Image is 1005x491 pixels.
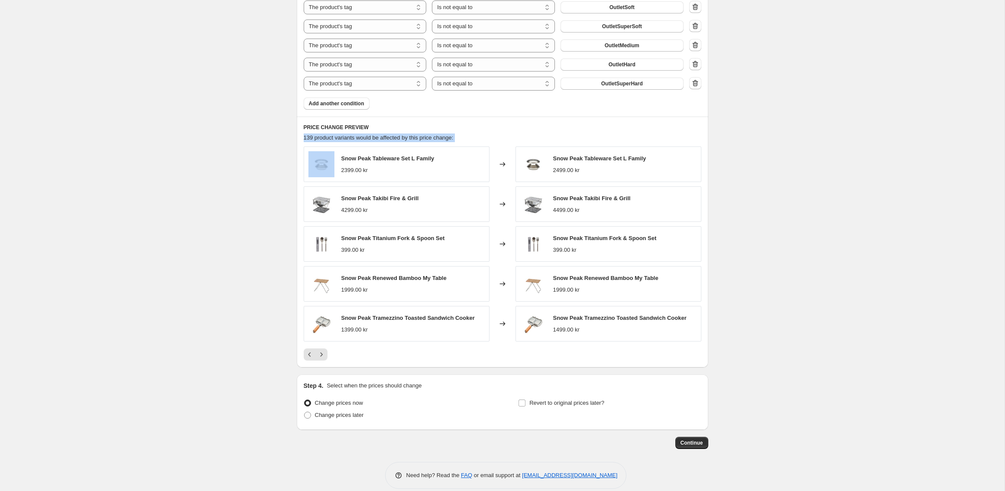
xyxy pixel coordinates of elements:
span: OutletMedium [605,42,639,49]
img: SNO-PEA-TAB-SET-L-FAM-01_80x.webp [520,151,546,177]
div: 4299.00 kr [341,206,368,215]
span: OutletSuperSoft [602,23,642,30]
span: Snow Peak Tramezzino Toasted Sandwich Cooker [553,315,687,321]
p: Select when the prices should change [327,381,421,390]
button: Next [315,348,327,361]
span: 139 product variants would be affected by this price change: [304,134,454,141]
div: 1999.00 kr [341,286,368,294]
span: Continue [681,439,703,446]
span: Snow Peak Tableware Set L Family [553,155,646,162]
a: FAQ [461,472,472,478]
div: 399.00 kr [341,246,365,254]
button: OutletSuperHard [561,78,684,90]
span: Snow Peak Titanium Fork & Spoon Set [341,235,445,241]
div: 4499.00 kr [553,206,580,215]
div: 1399.00 kr [341,325,368,334]
span: Snow Peak Renewed Bamboo My Table [553,275,658,281]
nav: Pagination [304,348,327,361]
span: Snow Peak Tramezzino Toasted Sandwich Cooker [341,315,475,321]
img: SNO-PEA-TAB-SET-L-FAM-01_80x.webp [308,151,334,177]
span: Snow Peak Tableware Set L Family [341,155,434,162]
div: 2399.00 kr [341,166,368,175]
span: OutletHard [609,61,635,68]
button: OutletSuperSoft [561,20,684,33]
img: SNO-PEA-REN-BAM-MY-TAB-01_80x.webp [308,271,334,297]
span: Change prices now [315,400,363,406]
span: Need help? Read the [406,472,461,478]
span: Change prices later [315,412,364,418]
img: SNO-PEA-TAK-FIR-GRI-01_80x.webp [308,191,334,217]
img: SNO-PEA-TAK-FIR-GRI-01_80x.webp [520,191,546,217]
div: 1499.00 kr [553,325,580,334]
button: Continue [675,437,708,449]
h2: Step 4. [304,381,324,390]
span: Add another condition [309,100,364,107]
span: Snow Peak Takibi Fire & Grill [553,195,631,202]
div: 399.00 kr [553,246,577,254]
button: Add another condition [304,98,370,110]
button: OutletHard [561,59,684,71]
img: SNO-PEA-TIT-FOR-SPO-SET-01_80x.webp [308,231,334,257]
img: SNO-PEA-TIT-FOR-SPO-SET-01_80x.webp [520,231,546,257]
span: OutletSuperHard [601,80,643,87]
img: SNO-PEA-TRA-TOA-SAN-COO-01_80x.webp [520,311,546,337]
span: OutletSoft [609,4,635,11]
span: or email support at [472,472,522,478]
div: 1999.00 kr [553,286,580,294]
span: Snow Peak Renewed Bamboo My Table [341,275,447,281]
div: 2499.00 kr [553,166,580,175]
button: OutletSoft [561,1,684,13]
span: Revert to original prices later? [529,400,604,406]
span: Snow Peak Takibi Fire & Grill [341,195,419,202]
span: Snow Peak Titanium Fork & Spoon Set [553,235,657,241]
a: [EMAIL_ADDRESS][DOMAIN_NAME] [522,472,617,478]
button: OutletMedium [561,39,684,52]
img: SNO-PEA-REN-BAM-MY-TAB-01_80x.webp [520,271,546,297]
h6: PRICE CHANGE PREVIEW [304,124,701,131]
button: Previous [304,348,316,361]
img: SNO-PEA-TRA-TOA-SAN-COO-01_80x.webp [308,311,334,337]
